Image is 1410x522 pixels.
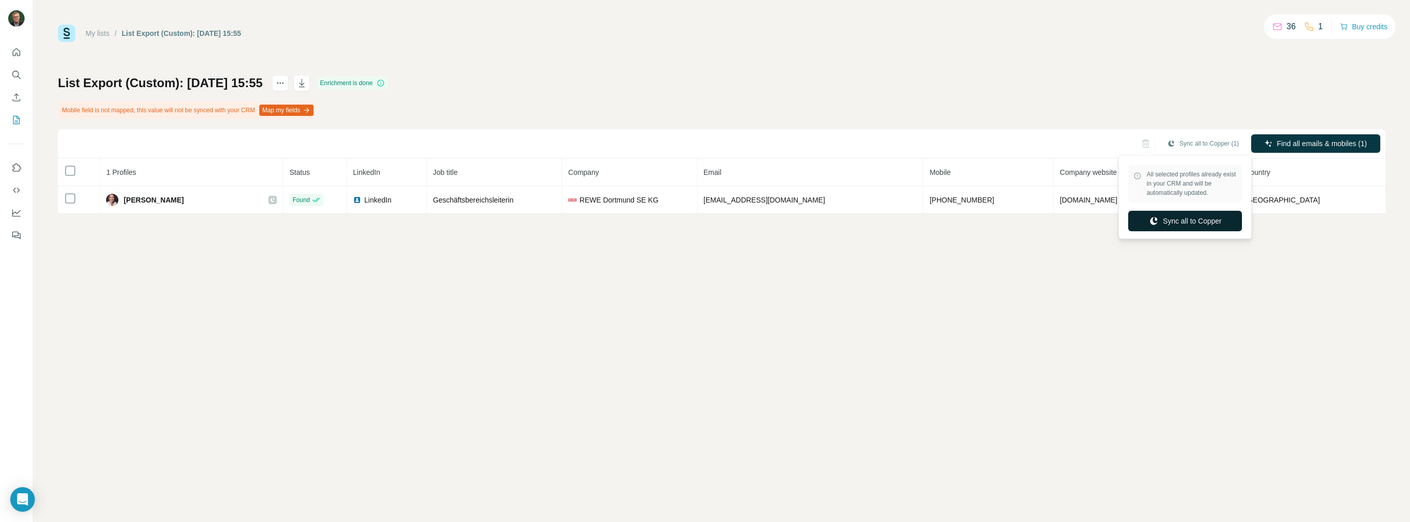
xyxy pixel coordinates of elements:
[703,196,825,204] span: [EMAIL_ADDRESS][DOMAIN_NAME]
[8,111,25,129] button: My lists
[1060,196,1117,204] span: [DOMAIN_NAME]
[8,66,25,84] button: Search
[8,43,25,62] button: Quick start
[10,487,35,512] div: Open Intercom Messenger
[1245,168,1270,176] span: Country
[317,77,388,89] div: Enrichment is done
[1245,196,1320,204] span: [GEOGRAPHIC_DATA]
[568,196,576,204] img: company-logo
[1251,134,1380,153] button: Find all emails & mobiles (1)
[579,195,658,205] span: REWE Dortmund SE KG
[8,204,25,222] button: Dashboard
[1277,138,1367,149] span: Find all emails & mobiles (1)
[929,168,950,176] span: Mobile
[1287,21,1296,33] p: 36
[86,29,110,37] a: My lists
[1340,19,1387,34] button: Buy credits
[364,195,391,205] span: LinkedIn
[289,168,310,176] span: Status
[353,168,380,176] span: LinkedIn
[58,102,316,119] div: Mobile field is not mapped, this value will not be synced with your CRM
[8,10,25,27] img: Avatar
[1318,21,1323,33] p: 1
[433,196,513,204] span: Geschäftsbereichsleiterin
[272,75,288,91] button: actions
[433,168,458,176] span: Job title
[123,195,183,205] span: [PERSON_NAME]
[8,226,25,245] button: Feedback
[703,168,721,176] span: Email
[58,25,75,42] img: Surfe Logo
[1060,168,1117,176] span: Company website
[293,195,310,205] span: Found
[115,28,117,38] li: /
[929,196,994,204] span: [PHONE_NUMBER]
[106,194,118,206] img: Avatar
[259,105,314,116] button: Map my fields
[58,75,263,91] h1: List Export (Custom): [DATE] 15:55
[1147,170,1237,197] span: All selected profiles already exist in your CRM and will be automatically updated.
[106,168,136,176] span: 1 Profiles
[8,181,25,199] button: Use Surfe API
[1160,136,1246,151] button: Sync all to Copper (1)
[568,168,599,176] span: Company
[122,28,241,38] div: List Export (Custom): [DATE] 15:55
[8,88,25,107] button: Enrich CSV
[1128,211,1242,231] button: Sync all to Copper
[8,158,25,177] button: Use Surfe on LinkedIn
[353,196,361,204] img: LinkedIn logo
